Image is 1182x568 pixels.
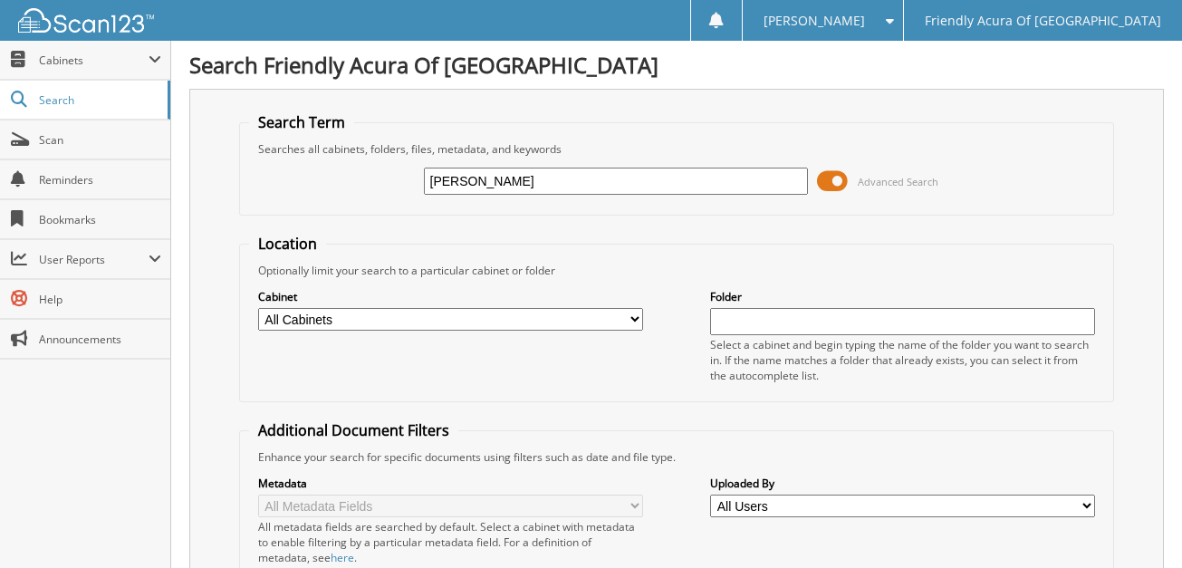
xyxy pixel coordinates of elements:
span: Scan [39,132,161,148]
span: Bookmarks [39,212,161,227]
legend: Location [249,234,326,254]
div: All metadata fields are searched by default. Select a cabinet with metadata to enable filtering b... [258,519,643,565]
h1: Search Friendly Acura Of [GEOGRAPHIC_DATA] [189,50,1164,80]
iframe: Chat Widget [1091,481,1182,568]
label: Cabinet [258,289,643,304]
div: Searches all cabinets, folders, files, metadata, and keywords [249,141,1104,157]
span: Announcements [39,332,161,347]
span: Search [39,92,159,108]
label: Uploaded By [710,476,1095,491]
span: Cabinets [39,53,149,68]
span: Help [39,292,161,307]
span: [PERSON_NAME] [764,15,865,26]
legend: Additional Document Filters [249,420,458,440]
div: Optionally limit your search to a particular cabinet or folder [249,263,1104,278]
img: scan123-logo-white.svg [18,8,154,33]
div: Select a cabinet and begin typing the name of the folder you want to search in. If the name match... [710,337,1095,383]
span: Friendly Acura Of [GEOGRAPHIC_DATA] [925,15,1161,26]
label: Folder [710,289,1095,304]
span: Advanced Search [858,175,938,188]
a: here [331,550,354,565]
label: Metadata [258,476,643,491]
span: User Reports [39,252,149,267]
div: Enhance your search for specific documents using filters such as date and file type. [249,449,1104,465]
span: Reminders [39,172,161,188]
legend: Search Term [249,112,354,132]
